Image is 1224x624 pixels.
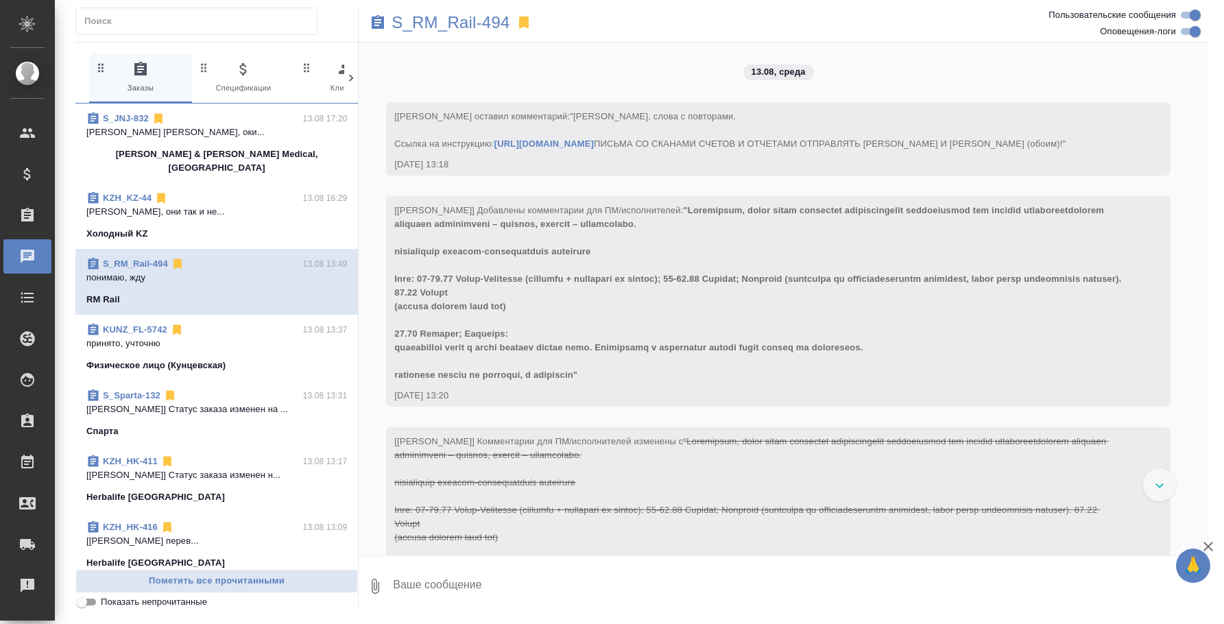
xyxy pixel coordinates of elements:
[1100,25,1176,38] span: Оповещения-логи
[171,257,184,271] svg: Отписаться
[86,359,226,372] p: Физическое лицо (Кунцевская)
[303,112,348,125] p: 13.08 17:20
[103,456,158,466] a: KZH_HK-411
[303,323,348,337] p: 13.08 13:37
[394,389,1123,403] div: [DATE] 13:20
[303,191,348,205] p: 13.08 16:29
[163,389,177,403] svg: Отписаться
[86,147,347,175] p: [PERSON_NAME] & [PERSON_NAME] Medical, [GEOGRAPHIC_DATA]
[197,61,211,74] svg: Зажми и перетащи, чтобы поменять порядок вкладок
[103,259,168,269] a: S_RM_Rail-494
[303,520,348,534] p: 13.08 13:09
[197,61,289,95] span: Спецификации
[86,205,347,219] p: [PERSON_NAME], они так и не...
[394,111,1066,149] span: "[PERSON_NAME], слова с повторами. Ссылка на инструкцию: ПИСЬМА СО СКАНАМИ СЧЕТОВ И ОТЧЕТАМИ ОТПР...
[303,455,348,468] p: 13.08 13:17
[103,113,149,123] a: S_JNJ-832
[84,12,317,31] input: Поиск
[86,490,225,504] p: Herbalife [GEOGRAPHIC_DATA]
[494,139,594,149] a: [URL][DOMAIN_NAME]
[160,520,174,534] svg: Отписаться
[95,61,187,95] span: Заказы
[75,446,358,512] div: KZH_HK-41113.08 13:17[[PERSON_NAME]] Статус заказа изменен н...Herbalife [GEOGRAPHIC_DATA]
[86,293,120,307] p: RM Rail
[392,16,509,29] a: S_RM_Rail-494
[86,227,148,241] p: Холодный KZ
[86,468,347,482] p: [[PERSON_NAME]] Статус заказа изменен н...
[303,389,348,403] p: 13.08 13:31
[394,436,1109,611] span: "Loremipsum, dolor sitam consectet adipiscingelit seddoeiusmod tem incidid utlaboreetdolorem aliq...
[86,271,347,285] p: понимаю, жду
[75,569,358,593] button: Пометить все прочитанными
[170,323,184,337] svg: Отписаться
[75,315,358,381] div: KUNZ_FL-574213.08 13:37принято, учточнюФизическое лицо (Кунцевская)
[75,381,358,446] div: S_Sparta-13213.08 13:31[[PERSON_NAME]] Статус заказа изменен на ...Спарта
[394,158,1123,171] div: [DATE] 13:18
[86,337,347,350] p: принято, учточню
[303,257,348,271] p: 13.08 13:49
[1048,8,1176,22] span: Пользовательские сообщения
[86,403,347,416] p: [[PERSON_NAME]] Статус заказа изменен на ...
[95,61,108,74] svg: Зажми и перетащи, чтобы поменять порядок вкладок
[75,183,358,249] div: KZH_KZ-4413.08 16:29[PERSON_NAME], они так и не...Холодный KZ
[86,125,347,139] p: [PERSON_NAME] [PERSON_NAME], оки...
[75,512,358,578] div: KZH_HK-41613.08 13:09[[PERSON_NAME] перев...Herbalife [GEOGRAPHIC_DATA]
[394,111,1066,149] span: [[PERSON_NAME] оставил комментарий:
[103,522,158,532] a: KZH_HK-416
[160,455,174,468] svg: Отписаться
[75,249,358,315] div: S_RM_Rail-49413.08 13:49понимаю, ждуRM Rail
[1181,551,1205,580] span: 🙏
[103,193,152,203] a: KZH_KZ-44
[752,65,806,79] p: 13.08, среда
[394,205,1124,380] span: "Loremipsum, dolor sitam consectet adipiscingelit seddoeiusmod tem incidid utlaboreetdolorem aliq...
[86,534,347,548] p: [[PERSON_NAME] перев...
[86,556,225,570] p: Herbalife [GEOGRAPHIC_DATA]
[152,112,165,125] svg: Отписаться
[103,390,160,400] a: S_Sparta-132
[83,573,350,589] span: Пометить все прочитанными
[103,324,167,335] a: KUNZ_FL-5742
[300,61,392,95] span: Клиенты
[75,104,358,183] div: S_JNJ-83213.08 17:20[PERSON_NAME] [PERSON_NAME], оки...[PERSON_NAME] & [PERSON_NAME] Medical, [GE...
[394,205,1124,380] span: [[PERSON_NAME]] Добавлены комментарии для ПМ/исполнителей:
[154,191,168,205] svg: Отписаться
[1176,549,1210,583] button: 🙏
[101,595,207,609] span: Показать непрочитанные
[86,424,119,438] p: Спарта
